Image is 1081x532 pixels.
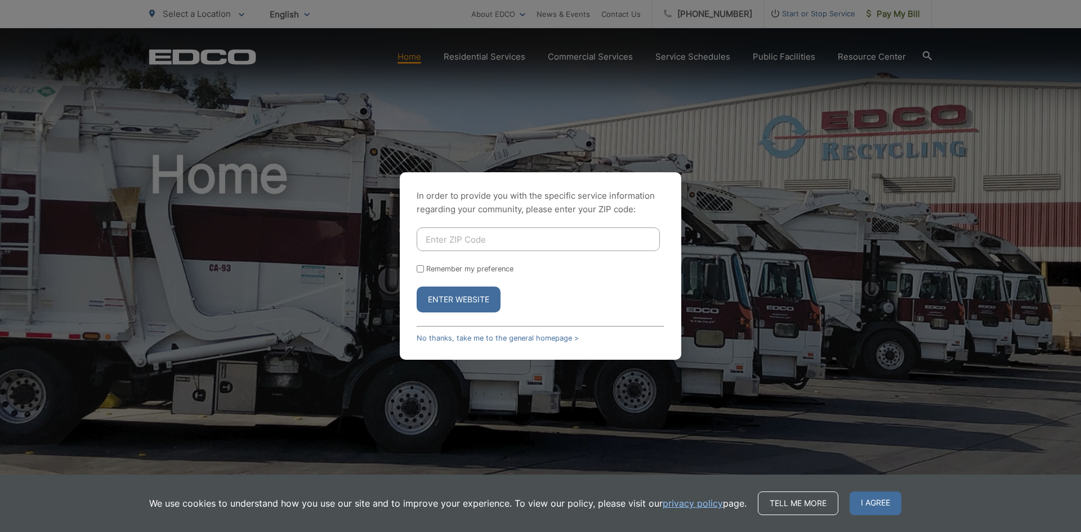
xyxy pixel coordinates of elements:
[417,287,501,312] button: Enter Website
[426,265,513,273] label: Remember my preference
[417,189,664,216] p: In order to provide you with the specific service information regarding your community, please en...
[850,491,901,515] span: I agree
[758,491,838,515] a: Tell me more
[149,497,747,510] p: We use cookies to understand how you use our site and to improve your experience. To view our pol...
[417,334,579,342] a: No thanks, take me to the general homepage >
[663,497,723,510] a: privacy policy
[417,227,660,251] input: Enter ZIP Code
